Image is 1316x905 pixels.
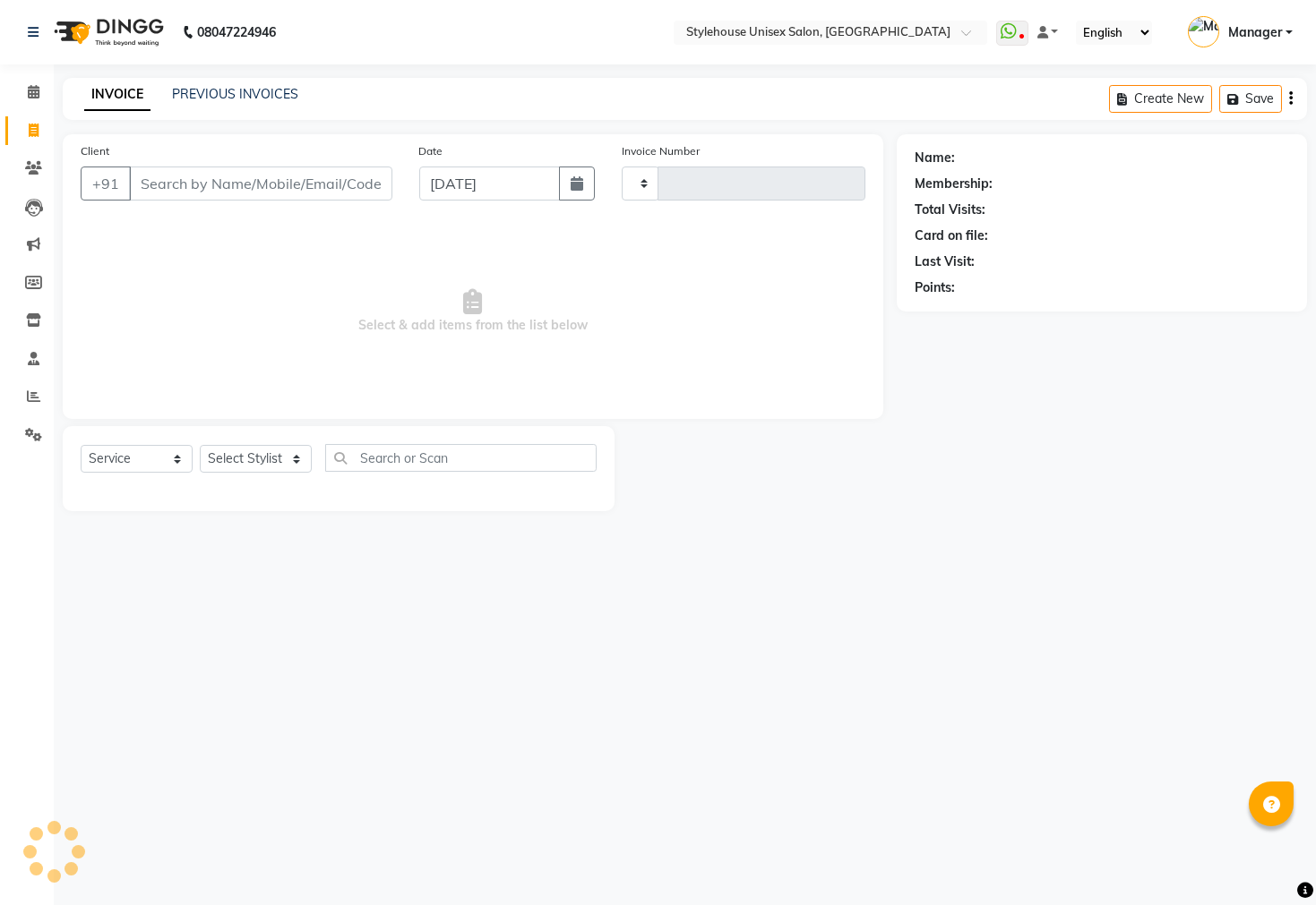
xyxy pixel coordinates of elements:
div: Card on file: [915,226,988,245]
input: Search or Scan [325,444,597,472]
span: Manager [1228,23,1282,42]
button: Save [1219,85,1282,113]
div: Membership: [915,175,993,193]
button: +91 [81,166,131,201]
label: Client [81,143,109,159]
div: Total Visits: [915,201,985,219]
a: INVOICE [84,79,151,111]
div: Last Visit: [915,252,975,271]
div: Name: [915,149,955,167]
label: Date [419,143,443,159]
input: Search by Name/Mobile/Email/Code [129,166,392,201]
b: 08047224946 [197,7,276,57]
button: Create New [1109,85,1212,113]
a: PREVIOUS INVOICES [172,86,298,102]
img: logo [46,7,168,57]
img: Manager [1188,16,1219,47]
span: Select & add items from the list below [81,222,865,401]
div: Points: [915,278,955,297]
label: Invoice Number [622,143,700,159]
